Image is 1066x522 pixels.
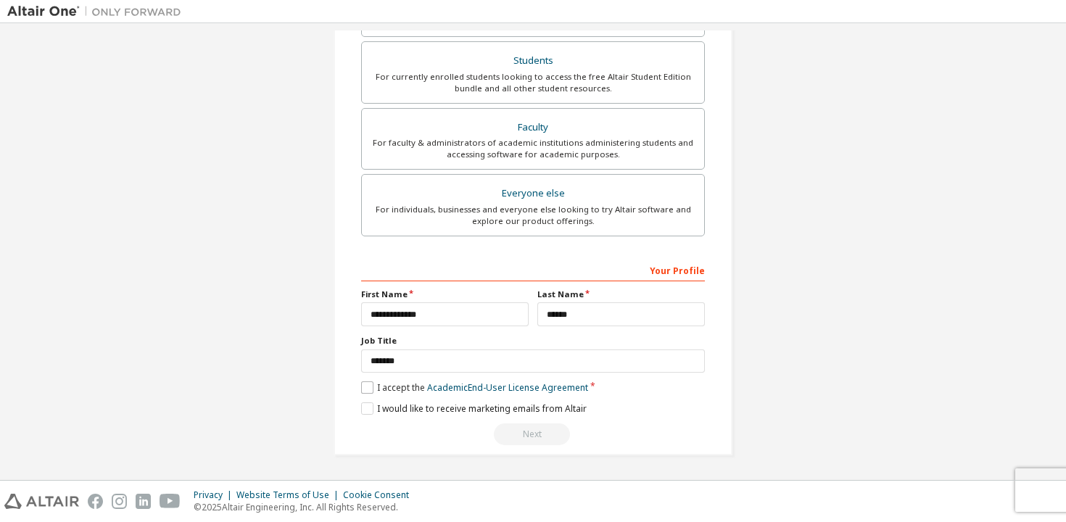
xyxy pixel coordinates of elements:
label: First Name [361,289,529,300]
div: Privacy [194,489,236,501]
img: Altair One [7,4,189,19]
div: Everyone else [371,183,695,204]
a: Academic End-User License Agreement [427,381,588,394]
div: Website Terms of Use [236,489,343,501]
div: Students [371,51,695,71]
div: For currently enrolled students looking to access the free Altair Student Edition bundle and all ... [371,71,695,94]
label: Job Title [361,335,705,347]
label: I accept the [361,381,588,394]
div: Faculty [371,117,695,138]
div: For faculty & administrators of academic institutions administering students and accessing softwa... [371,137,695,160]
div: Your Profile [361,258,705,281]
img: altair_logo.svg [4,494,79,509]
p: © 2025 Altair Engineering, Inc. All Rights Reserved. [194,501,418,513]
img: youtube.svg [160,494,181,509]
img: instagram.svg [112,494,127,509]
img: facebook.svg [88,494,103,509]
label: I would like to receive marketing emails from Altair [361,402,587,415]
div: Read and acccept EULA to continue [361,423,705,445]
div: For individuals, businesses and everyone else looking to try Altair software and explore our prod... [371,204,695,227]
div: Cookie Consent [343,489,418,501]
img: linkedin.svg [136,494,151,509]
label: Last Name [537,289,705,300]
